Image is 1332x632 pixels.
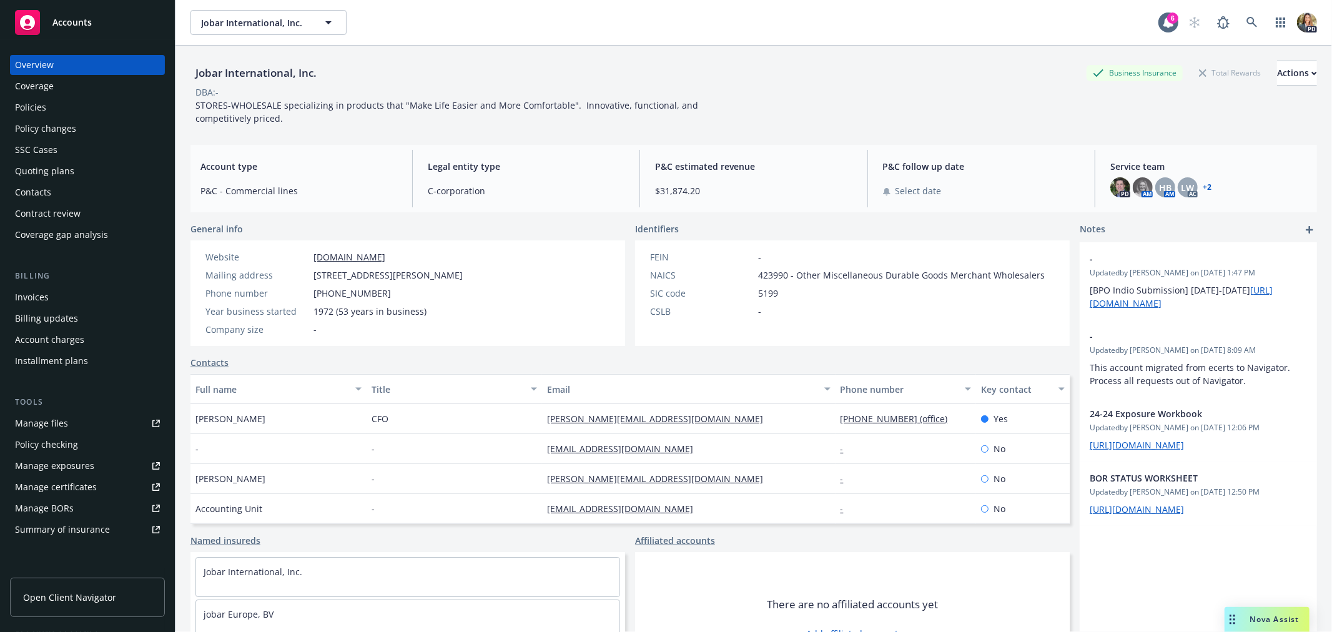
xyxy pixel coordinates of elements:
[767,597,938,612] span: There are no affiliated accounts yet
[1087,65,1183,81] div: Business Insurance
[1080,320,1317,397] div: -Updatedby [PERSON_NAME] on [DATE] 8:09 AMThis account migrated from ecerts to Navigator. Process...
[15,435,78,455] div: Policy checking
[1090,486,1307,498] span: Updated by [PERSON_NAME] on [DATE] 12:50 PM
[195,99,701,124] span: STORES-WHOLESALE specializing in products that "Make Life Easier and More Comfortable". Innovativ...
[1090,503,1184,515] a: [URL][DOMAIN_NAME]
[15,161,74,181] div: Quoting plans
[1090,407,1275,420] span: 24-24 Exposure Workbook
[367,374,543,404] button: Title
[10,5,165,40] a: Accounts
[758,287,778,300] span: 5199
[195,383,348,396] div: Full name
[994,412,1008,425] span: Yes
[1211,10,1236,35] a: Report a Bug
[547,503,703,515] a: [EMAIL_ADDRESS][DOMAIN_NAME]
[1240,10,1265,35] a: Search
[883,160,1080,173] span: P&C follow up date
[10,140,165,160] a: SSC Cases
[313,287,391,300] span: [PHONE_NUMBER]
[635,222,679,235] span: Identifiers
[10,477,165,497] a: Manage certificates
[200,184,397,197] span: P&C - Commercial lines
[10,456,165,476] a: Manage exposures
[650,250,753,264] div: FEIN
[994,472,1005,485] span: No
[372,502,375,515] span: -
[190,356,229,369] a: Contacts
[650,305,753,318] div: CSLB
[841,473,854,485] a: -
[1080,397,1317,462] div: 24-24 Exposure WorkbookUpdatedby [PERSON_NAME] on [DATE] 12:06 PM[URL][DOMAIN_NAME]
[1167,12,1178,24] div: 6
[1302,222,1317,237] a: add
[15,413,68,433] div: Manage files
[372,442,375,455] span: -
[1090,345,1307,356] span: Updated by [PERSON_NAME] on [DATE] 8:09 AM
[1277,61,1317,85] div: Actions
[372,412,388,425] span: CFO
[542,374,835,404] button: Email
[190,65,322,81] div: Jobar International, Inc.
[841,413,958,425] a: [PHONE_NUMBER] (office)
[15,182,51,202] div: Contacts
[10,330,165,350] a: Account charges
[841,443,854,455] a: -
[635,534,715,547] a: Affiliated accounts
[1225,607,1240,632] div: Drag to move
[758,269,1045,282] span: 423990 - Other Miscellaneous Durable Goods Merchant Wholesalers
[372,472,375,485] span: -
[428,184,624,197] span: C-corporation
[994,442,1005,455] span: No
[190,10,347,35] button: Jobar International, Inc.
[1277,61,1317,86] button: Actions
[10,119,165,139] a: Policy changes
[1110,177,1130,197] img: photo
[313,251,385,263] a: [DOMAIN_NAME]
[841,383,957,396] div: Phone number
[10,520,165,540] a: Summary of insurance
[205,287,308,300] div: Phone number
[10,204,165,224] a: Contract review
[650,287,753,300] div: SIC code
[981,383,1051,396] div: Key contact
[10,225,165,245] a: Coverage gap analysis
[758,250,761,264] span: -
[15,498,74,518] div: Manage BORs
[195,472,265,485] span: [PERSON_NAME]
[15,55,54,75] div: Overview
[23,591,116,604] span: Open Client Navigator
[10,435,165,455] a: Policy checking
[547,413,773,425] a: [PERSON_NAME][EMAIL_ADDRESS][DOMAIN_NAME]
[1193,65,1267,81] div: Total Rewards
[428,160,624,173] span: Legal entity type
[190,222,243,235] span: General info
[1090,362,1293,387] span: This account migrated from ecerts to Navigator. Process all requests out of Navigator.
[195,86,219,99] div: DBA: -
[895,184,942,197] span: Select date
[205,323,308,336] div: Company size
[1182,10,1207,35] a: Start snowing
[10,413,165,433] a: Manage files
[1297,12,1317,32] img: photo
[200,160,397,173] span: Account type
[1110,160,1307,173] span: Service team
[10,351,165,371] a: Installment plans
[10,287,165,307] a: Invoices
[1090,439,1184,451] a: [URL][DOMAIN_NAME]
[15,520,110,540] div: Summary of insurance
[1090,330,1275,343] span: -
[15,287,49,307] div: Invoices
[15,456,94,476] div: Manage exposures
[1203,184,1211,191] a: +2
[15,97,46,117] div: Policies
[190,534,260,547] a: Named insureds
[195,502,262,515] span: Accounting Unit
[1080,222,1105,237] span: Notes
[976,374,1070,404] button: Key contact
[10,182,165,202] a: Contacts
[313,305,427,318] span: 1972 (53 years in business)
[372,383,524,396] div: Title
[1250,614,1300,625] span: Nova Assist
[190,374,367,404] button: Full name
